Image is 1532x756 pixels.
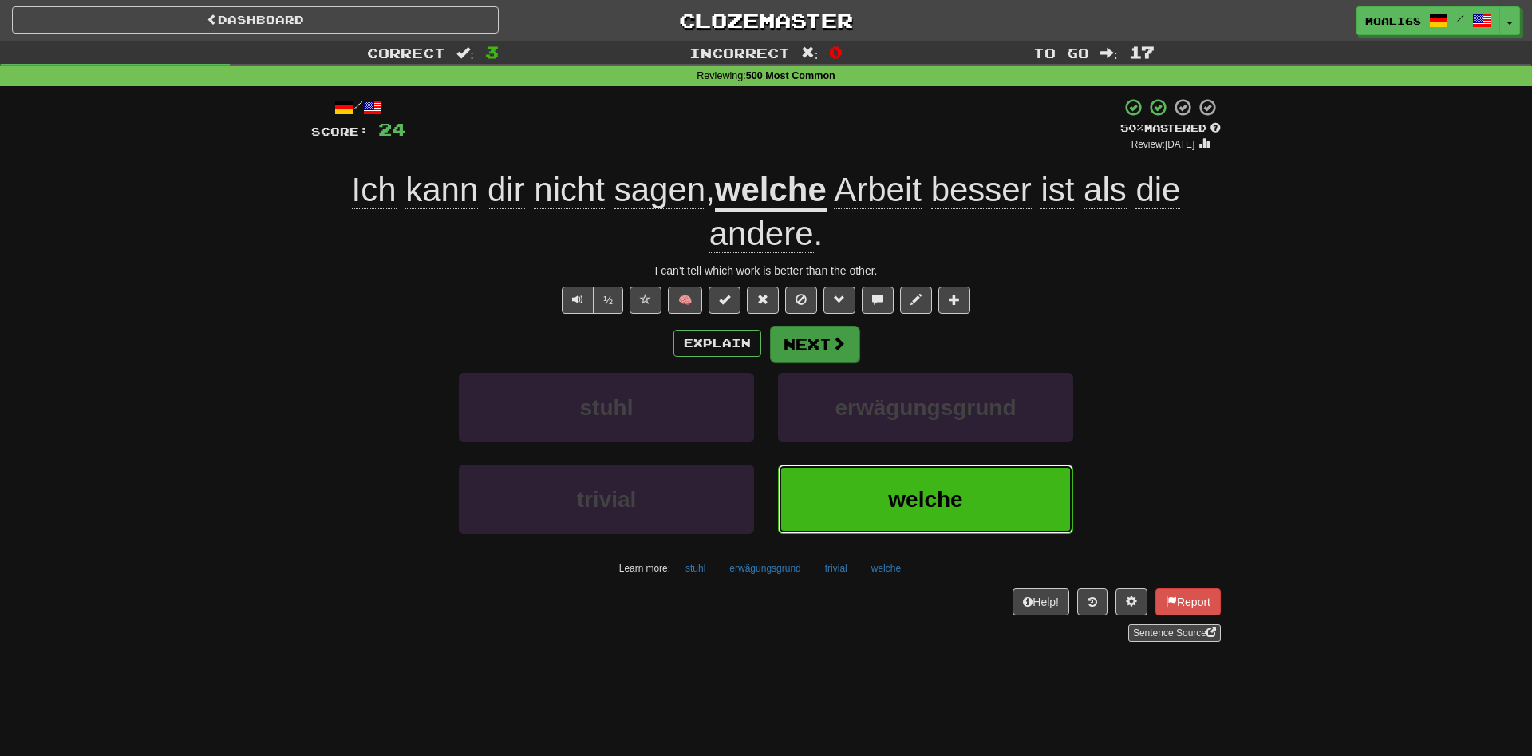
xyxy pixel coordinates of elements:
button: welche [778,465,1073,534]
span: Arbeit [834,171,922,209]
span: als [1084,171,1127,209]
u: welche [715,171,827,212]
span: welche [888,487,962,512]
span: , [352,171,715,208]
span: 3 [485,42,499,61]
span: besser [931,171,1032,209]
button: Discuss sentence (alt+u) [862,287,894,314]
button: erwägungsgrund [721,556,809,580]
button: trivial [459,465,754,534]
button: Edit sentence (alt+d) [900,287,932,314]
span: sagen [614,171,705,209]
span: 50 % [1120,121,1144,134]
span: moali68 [1365,14,1421,28]
button: Set this sentence to 100% Mastered (alt+m) [709,287,740,314]
button: ½ [593,287,623,314]
span: trivial [577,487,637,512]
button: Help! [1013,588,1069,615]
button: stuhl [677,556,714,580]
span: / [1456,13,1464,24]
button: Report [1155,588,1221,615]
span: Score: [311,125,369,138]
a: Sentence Source [1128,624,1221,642]
button: Reset to 0% Mastered (alt+r) [747,287,779,314]
span: ist [1040,171,1074,209]
span: Incorrect [689,45,790,61]
span: To go [1033,45,1089,61]
span: Ich [352,171,397,209]
div: / [311,97,405,117]
a: Dashboard [12,6,499,34]
span: 24 [378,119,405,139]
a: moali68 / [1356,6,1500,35]
small: Learn more: [619,563,670,574]
button: welche [863,556,910,580]
button: trivial [816,556,856,580]
button: Round history (alt+y) [1077,588,1108,615]
span: dir [488,171,525,209]
strong: 500 Most Common [746,70,835,81]
span: die [1135,171,1180,209]
small: Review: [DATE] [1131,139,1195,150]
span: : [1100,46,1118,60]
button: Next [770,326,859,362]
div: I can't tell which work is better than the other. [311,263,1221,279]
button: Grammar (alt+g) [823,287,855,314]
button: Play sentence audio (ctl+space) [562,287,594,314]
button: 🧠 [668,287,702,314]
button: Favorite sentence (alt+f) [630,287,661,314]
span: . [709,171,1181,253]
button: erwägungsgrund [778,373,1073,442]
span: Correct [367,45,445,61]
span: : [801,46,819,60]
span: 0 [829,42,843,61]
span: nicht [534,171,605,209]
span: erwägungsgrund [835,395,1016,420]
span: andere [709,215,814,253]
button: stuhl [459,373,754,442]
span: kann [405,171,478,209]
span: 17 [1129,42,1155,61]
button: Explain [673,330,761,357]
span: stuhl [580,395,634,420]
div: Mastered [1120,121,1221,136]
a: Clozemaster [523,6,1009,34]
div: Text-to-speech controls [559,287,623,314]
button: Add to collection (alt+a) [938,287,970,314]
button: Ignore sentence (alt+i) [785,287,817,314]
span: : [456,46,474,60]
